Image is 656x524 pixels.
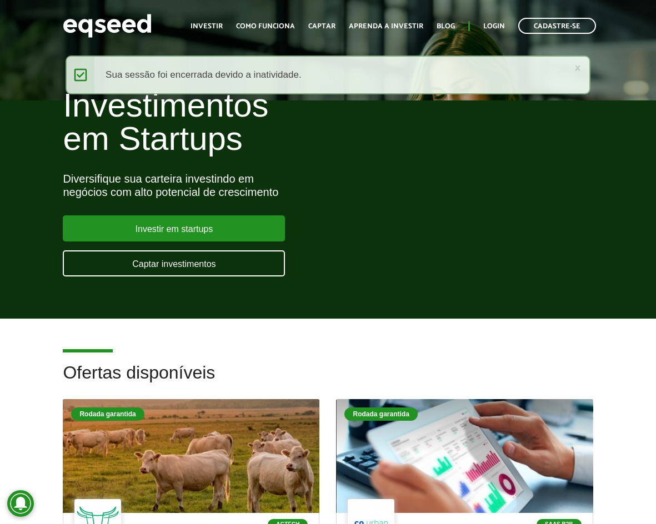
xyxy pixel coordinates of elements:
[349,23,423,30] a: Aprenda a investir
[518,18,596,34] a: Cadastre-se
[71,407,144,421] div: Rodada garantida
[63,11,152,41] img: EqSeed
[63,89,374,155] h1: Investimentos em Startups
[63,250,285,276] a: Captar investimentos
[437,23,455,30] a: Blog
[63,363,593,399] h2: Ofertas disponíveis
[483,23,505,30] a: Login
[236,23,295,30] a: Como funciona
[66,56,590,94] div: Sua sessão foi encerrada devido a inatividade.
[191,23,223,30] a: Investir
[344,407,417,421] div: Rodada garantida
[308,23,335,30] a: Captar
[63,215,285,241] a: Investir em startups
[574,62,581,74] a: ×
[63,172,374,199] div: Diversifique sua carteira investindo em negócios com alto potencial de crescimento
